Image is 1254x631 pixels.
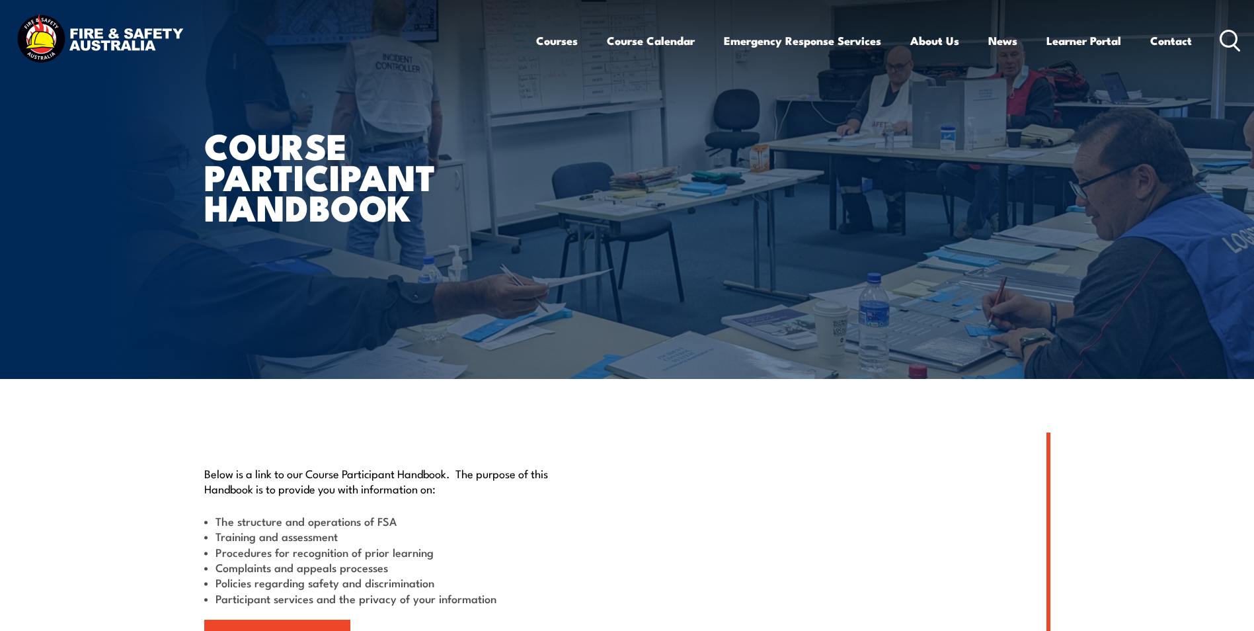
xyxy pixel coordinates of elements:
[988,23,1017,58] a: News
[536,23,578,58] a: Courses
[204,575,567,590] li: Policies regarding safety and discrimination
[204,591,567,606] li: Participant services and the privacy of your information
[607,23,695,58] a: Course Calendar
[204,513,567,528] li: The structure and operations of FSA
[724,23,881,58] a: Emergency Response Services
[910,23,959,58] a: About Us
[1046,23,1121,58] a: Learner Portal
[204,528,567,544] li: Training and assessment
[204,130,531,222] h1: Course Participant Handbook
[204,544,567,560] li: Procedures for recognition of prior learning
[204,466,567,497] p: Below is a link to our Course Participant Handbook. The purpose of this Handbook is to provide yo...
[1150,23,1192,58] a: Contact
[204,560,567,575] li: Complaints and appeals processes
